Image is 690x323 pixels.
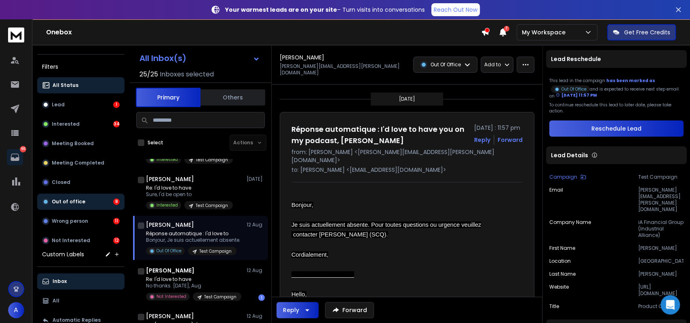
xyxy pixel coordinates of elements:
h1: [PERSON_NAME] [146,221,194,229]
div: [DATE] 11:57 PM [556,92,597,98]
p: Lead [52,101,65,108]
p: Lead Details [551,151,588,159]
button: All Status [37,77,124,93]
p: Réponse automatique : I'd love to [146,230,241,237]
button: Not Interested12 [37,232,124,249]
p: Out Of Office [430,61,461,68]
button: Interested34 [37,116,124,132]
h1: [PERSON_NAME] [146,175,194,183]
h1: [PERSON_NAME] [280,53,324,61]
p: [PERSON_NAME][EMAIL_ADDRESS][PERSON_NAME][DOMAIN_NAME] [638,187,684,213]
button: Meeting Booked [37,135,124,152]
h1: Réponse automatique : I'd love to have you on my podcast, [PERSON_NAME] [291,124,469,146]
h1: All Inbox(s) [139,54,186,62]
p: Product Owner [638,303,684,310]
button: Reschedule Lead [549,120,684,137]
button: A [8,302,24,318]
div: This lead in the campaign and is expected to receive next step email on [549,78,684,99]
button: Get Free Credits [607,24,676,40]
img: logo [8,27,24,42]
p: Interested [156,156,178,163]
h3: Custom Labels [42,250,84,258]
p: [PERSON_NAME][EMAIL_ADDRESS][PERSON_NAME][DOMAIN_NAME] [280,63,405,76]
p: [DATE] [247,176,265,182]
button: Meeting Completed [37,155,124,171]
p: Email [549,187,563,213]
span: has been marked as [606,78,655,84]
button: Reply [276,302,319,318]
p: All [53,298,59,304]
div: 1 [113,101,120,108]
label: Select [148,139,163,146]
button: Reply [474,136,490,144]
p: All Status [53,82,78,89]
p: title [549,303,559,310]
span: Je suis actuellement absente. Pour toutes questions ou urgence veuillez contacter [PERSON_NAME] (... [291,222,481,238]
div: Reply [283,306,299,314]
strong: Your warmest leads are on your site [225,6,337,14]
p: Reach Out Now [434,6,477,14]
button: Forward [325,302,374,318]
div: Open Intercom Messenger [660,295,680,315]
p: Bonjour, Je suis actuellement absente. [146,237,241,243]
div: 12 [113,237,120,244]
p: Wrong person [52,218,88,224]
h3: Filters [37,61,124,72]
p: Last Name [549,271,576,277]
p: Test Campaign [196,203,228,209]
button: Inbox [37,273,124,289]
p: – Turn visits into conversations [225,6,425,14]
h1: [PERSON_NAME] [146,266,194,274]
div: 11 [113,218,120,224]
p: Re: I'd love to have [146,276,241,283]
p: Test Campaign [196,157,228,163]
p: location [549,258,571,264]
button: Wrong person11 [37,213,124,229]
p: [DATE] : 11:57 pm [474,124,523,132]
div: 34 [113,121,120,127]
span: Cordialement, [291,251,328,258]
p: Sure, I'd be open to [146,191,233,198]
p: First Name [549,245,575,251]
p: My Workspace [522,28,569,36]
button: Others [200,89,265,106]
p: 12 Aug [247,267,265,274]
p: website [549,284,569,297]
span: Bonjour, [291,202,313,208]
p: Closed [52,179,70,186]
p: Company Name [549,219,591,239]
a: 66 [7,149,23,165]
p: Re: I'd love to have [146,185,233,191]
p: Add to [484,61,501,68]
button: Out of office8 [37,194,124,210]
h3: Inboxes selected [160,70,214,79]
p: 12 Aug [247,222,265,228]
p: Meeting Completed [52,160,104,166]
h1: [PERSON_NAME] [146,312,194,320]
span: Hello, [291,291,306,298]
p: Out of office [52,198,85,205]
span: ___________________ [291,271,354,278]
p: Inbox [53,278,67,285]
p: Lead Reschedule [551,55,601,63]
span: 25 / 25 [139,70,158,79]
p: 12 Aug [247,313,265,319]
p: 66 [20,146,26,152]
p: Out Of Office [156,248,181,254]
div: 8 [113,198,120,205]
div: Forward [498,136,523,144]
p: Not Interested [156,293,186,300]
h1: Onebox [46,27,481,37]
button: All [37,293,124,309]
p: [PERSON_NAME] [638,245,684,251]
p: [DATE] [399,96,415,102]
p: [GEOGRAPHIC_DATA] [638,258,684,264]
p: Get Free Credits [624,28,670,36]
p: Not Interested [52,237,90,244]
p: from: [PERSON_NAME] <[PERSON_NAME][EMAIL_ADDRESS][PERSON_NAME][DOMAIN_NAME]> [291,148,523,164]
button: Primary [136,88,200,107]
p: [PERSON_NAME] [638,271,684,277]
p: Out Of Office [561,86,587,92]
